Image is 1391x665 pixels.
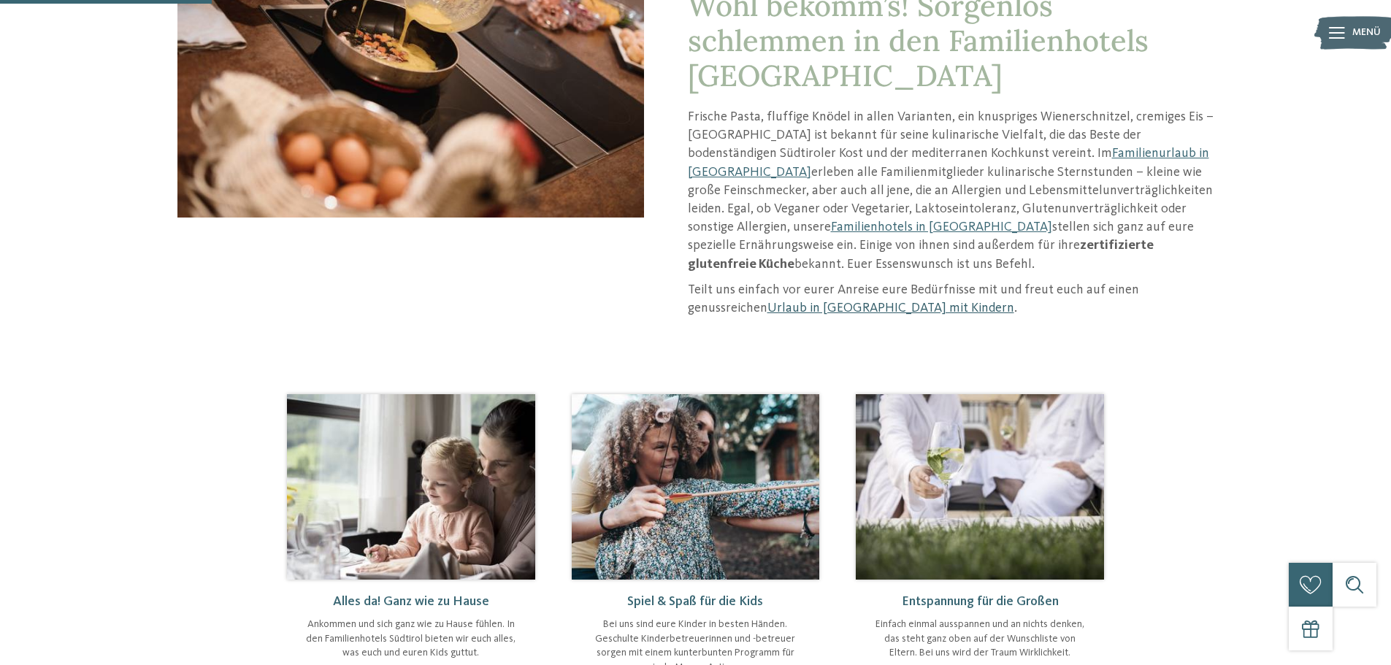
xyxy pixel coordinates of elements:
[767,301,1014,315] a: Urlaub in [GEOGRAPHIC_DATA] mit Kindern
[302,618,521,661] p: Ankommen und sich ganz wie zu Hause fühlen. In den Familienhotels Südtirol bieten wir euch alles,...
[856,394,1104,580] img: Glutenfreies Hotel in Südtirol
[688,239,1154,270] strong: zertifizierte glutenfreie Küche
[688,281,1214,318] p: Teilt uns einfach vor eurer Anreise eure Bedürfnisse mit und freut euch auf einen genussreichen .
[572,394,820,580] img: Glutenfreies Hotel in Südtirol
[627,595,763,608] span: Spiel & Spaß für die Kids
[287,394,535,580] img: Glutenfreies Hotel in Südtirol
[688,108,1214,274] p: Frische Pasta, fluffige Knödel in allen Varianten, ein knuspriges Wienerschnitzel, cremiges Eis –...
[902,595,1059,608] span: Entspannung für die Großen
[688,147,1209,178] a: Familienurlaub in [GEOGRAPHIC_DATA]
[333,595,489,608] span: Alles da! Ganz wie zu Hause
[870,618,1089,661] p: Einfach einmal ausspannen und an nichts denken, das steht ganz oben auf der Wunschliste von Elter...
[831,220,1052,234] a: Familienhotels in [GEOGRAPHIC_DATA]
